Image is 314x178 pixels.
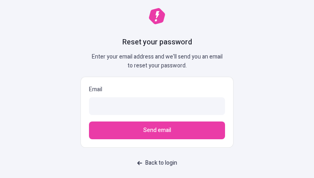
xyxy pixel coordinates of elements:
h1: Reset your password [122,37,192,48]
span: Send email [143,126,171,135]
input: Email [89,97,225,115]
a: Back to login [132,156,182,170]
p: Enter your email address and we'll send you an email to reset your password. [89,52,225,70]
p: Email [89,85,225,94]
button: Send email [89,121,225,139]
